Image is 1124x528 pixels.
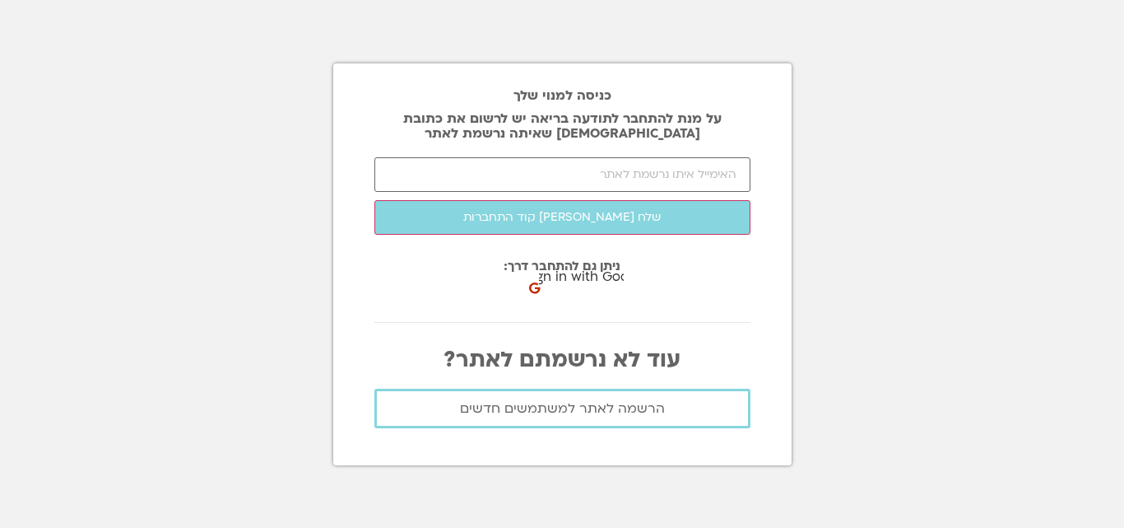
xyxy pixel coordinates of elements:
input: האימייל איתו נרשמת לאתר [374,157,750,192]
span: Sign in with Google [524,266,648,288]
a: הרשמה לאתר למשתמשים חדשים [374,389,750,428]
h2: כניסה למנוי שלך [374,88,750,103]
button: שלח [PERSON_NAME] קוד התחברות [374,200,750,235]
p: על מנת להתחבר לתודעה בריאה יש לרשום את כתובת [DEMOGRAPHIC_DATA] שאיתה נרשמת לאתר [374,111,750,141]
span: הרשמה לאתר למשתמשים חדשים [460,401,665,416]
p: עוד לא נרשמתם לאתר? [374,348,750,372]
